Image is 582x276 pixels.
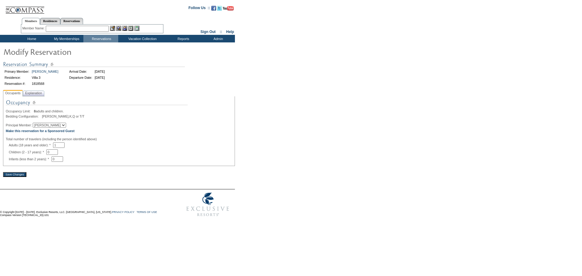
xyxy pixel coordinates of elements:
[223,6,234,11] img: Subscribe to our YouTube Channel
[9,157,52,161] span: Infants (less than 2 years): *
[32,70,59,73] a: [PERSON_NAME]
[122,26,127,31] img: Impersonate
[134,26,139,31] img: b_calculator.gif
[60,18,83,24] a: Reservations
[68,75,93,80] td: Departure Date:
[112,211,134,214] a: PRIVACY POLICY
[9,143,53,147] span: Adults (18 years and older): *
[6,109,33,113] span: Occupancy Limit:
[3,172,26,177] input: Save Changes
[189,5,210,12] td: Follow Us ::
[116,26,121,31] img: View
[6,109,232,113] div: adults and children.
[200,35,235,42] td: Admin
[14,35,48,42] td: Home
[31,81,59,86] td: 1818568
[217,6,222,11] img: Follow us on Twitter
[200,30,216,34] a: Sign Out
[110,26,115,31] img: b_edit.gif
[42,115,84,118] span: [PERSON_NAME],K,Q or T/T
[217,8,222,11] a: Follow us on Twitter
[40,18,60,24] a: Residences
[220,30,222,34] span: ::
[6,129,75,133] a: Make this reservation for a Sponsored Guest
[24,90,43,96] span: Explanation
[4,69,30,74] td: Primary Member:
[68,69,93,74] td: Arrival Date:
[3,45,124,58] img: Modify Reservation
[118,35,165,42] td: Vacation Collection
[4,90,22,96] span: Occupants
[4,81,30,86] td: Reservation #:
[6,99,188,109] img: Occupancy
[211,6,216,11] img: Become our fan on Facebook
[128,26,133,31] img: Reservations
[165,35,200,42] td: Reports
[181,189,235,220] img: Exclusive Resorts
[6,123,32,127] span: Principal Member:
[48,35,83,42] td: My Memberships
[4,75,30,80] td: Residence:
[211,8,216,11] a: Become our fan on Facebook
[137,211,157,214] a: TERMS OF USE
[3,61,185,68] img: Reservation Summary
[31,75,59,80] td: Villa 3
[226,30,234,34] a: Help
[9,150,46,154] span: Children (2 - 17 years): *
[83,35,118,42] td: Reservations
[22,18,40,25] a: Members
[223,8,234,11] a: Subscribe to our YouTube Channel
[94,75,106,80] td: [DATE]
[34,109,36,113] span: 8
[5,2,45,14] img: Compass Home
[94,69,106,74] td: [DATE]
[22,26,46,31] div: Member Name:
[6,137,232,141] div: Total number of travelers (including the person identified above)
[6,115,41,118] span: Bedding Configuration:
